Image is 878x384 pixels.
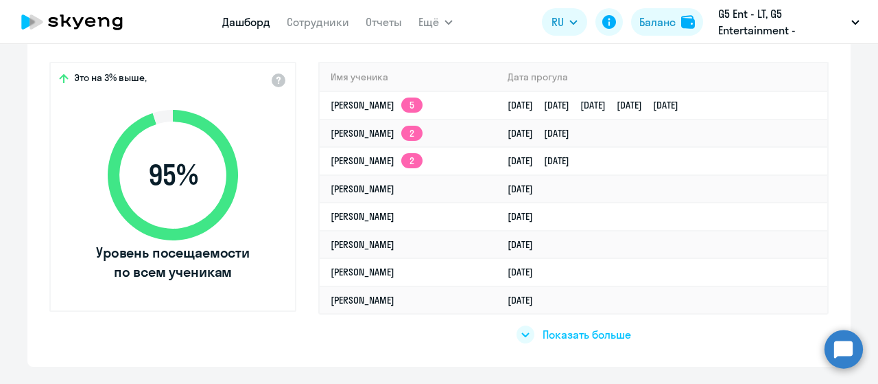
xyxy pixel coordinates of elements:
a: [PERSON_NAME]2 [331,155,423,167]
a: [DATE][DATE] [508,127,580,139]
a: [PERSON_NAME]2 [331,127,423,139]
span: RU [551,14,564,30]
a: [DATE][DATE] [508,155,580,167]
a: [PERSON_NAME] [331,183,394,195]
button: Ещё [418,8,453,36]
button: Балансbalance [631,8,703,36]
app-skyeng-badge: 5 [401,98,423,113]
a: Дашборд [222,15,270,29]
a: [PERSON_NAME] [331,210,394,223]
button: G5 Ent - LT, G5 Entertainment - [GEOGRAPHIC_DATA] / G5 Holdings LTD [711,5,866,38]
th: Дата прогула [497,63,827,91]
a: [DATE] [508,238,544,251]
a: [PERSON_NAME] [331,294,394,306]
span: Показать больше [543,327,631,342]
button: RU [542,8,587,36]
a: [DATE] [508,266,544,278]
div: Баланс [639,14,676,30]
a: [PERSON_NAME] [331,238,394,251]
a: [DATE] [508,183,544,195]
a: [DATE] [508,294,544,306]
p: G5 Ent - LT, G5 Entertainment - [GEOGRAPHIC_DATA] / G5 Holdings LTD [718,5,846,38]
span: Уровень посещаемости по всем ученикам [94,243,252,282]
span: 95 % [94,159,252,192]
a: [PERSON_NAME]5 [331,99,423,111]
a: [DATE] [508,210,544,223]
span: Ещё [418,14,439,30]
a: Сотрудники [287,15,349,29]
span: Это на 3% выше, [74,71,147,88]
th: Имя ученика [320,63,497,91]
app-skyeng-badge: 2 [401,126,423,141]
a: [DATE][DATE][DATE][DATE][DATE] [508,99,689,111]
app-skyeng-badge: 2 [401,153,423,168]
a: [PERSON_NAME] [331,266,394,278]
a: Отчеты [366,15,402,29]
img: balance [681,15,695,29]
